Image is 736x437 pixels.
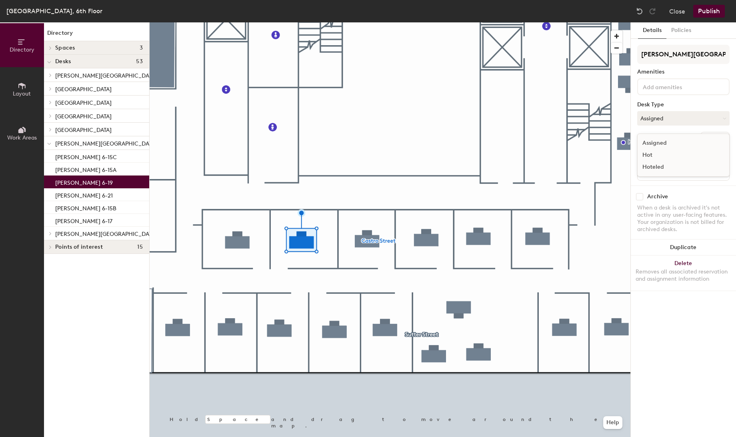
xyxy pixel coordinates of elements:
[55,177,113,186] p: [PERSON_NAME] 6-19
[666,22,696,39] button: Policies
[55,72,157,79] span: [PERSON_NAME][GEOGRAPHIC_DATA]
[55,203,116,212] p: [PERSON_NAME] 6-15B
[700,132,730,146] button: Ungroup
[641,82,713,91] input: Add amenities
[55,140,157,147] span: [PERSON_NAME][GEOGRAPHIC_DATA]
[55,216,112,225] p: [PERSON_NAME] 6-17
[648,7,656,15] img: Redo
[631,255,736,291] button: DeleteRemoves all associated reservation and assignment information
[55,231,157,237] span: [PERSON_NAME][GEOGRAPHIC_DATA]
[13,90,31,97] span: Layout
[647,194,668,200] div: Archive
[669,5,685,18] button: Close
[638,149,718,161] div: Hot
[7,134,37,141] span: Work Areas
[55,86,112,93] span: [GEOGRAPHIC_DATA]
[636,268,731,283] div: Removes all associated reservation and assignment information
[637,111,730,126] button: Assigned
[637,69,730,75] div: Amenities
[55,244,103,250] span: Points of interest
[638,22,666,39] button: Details
[631,239,736,255] button: Duplicate
[55,190,113,199] p: [PERSON_NAME] 6-21
[637,102,730,108] div: Desk Type
[603,416,622,429] button: Help
[638,137,718,149] div: Assigned
[55,164,116,174] p: [PERSON_NAME] 6-15A
[636,7,644,15] img: Undo
[638,161,718,173] div: Hoteled
[55,45,75,51] span: Spaces
[55,58,71,65] span: Desks
[44,29,149,41] h1: Directory
[55,113,112,120] span: [GEOGRAPHIC_DATA]
[55,152,117,161] p: [PERSON_NAME] 6-15C
[136,58,143,65] span: 53
[140,45,143,51] span: 3
[55,127,112,134] span: [GEOGRAPHIC_DATA]
[137,244,143,250] span: 15
[693,5,725,18] button: Publish
[55,100,112,106] span: [GEOGRAPHIC_DATA]
[10,46,34,53] span: Directory
[6,6,102,16] div: [GEOGRAPHIC_DATA], 6th Floor
[637,204,730,233] div: When a desk is archived it's not active in any user-facing features. Your organization is not bil...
